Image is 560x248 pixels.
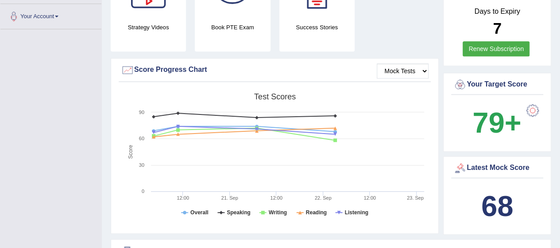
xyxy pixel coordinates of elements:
[195,23,270,32] h4: Book PTE Exam
[345,209,368,216] tspan: Listening
[221,195,238,201] tspan: 21. Sep
[227,209,250,216] tspan: Speaking
[453,78,541,91] div: Your Target Score
[121,63,429,77] div: Score Progress Chart
[269,209,287,216] tspan: Writing
[139,162,144,168] text: 30
[279,23,355,32] h4: Success Stories
[453,161,541,175] div: Latest Mock Score
[139,110,144,115] text: 90
[0,4,101,26] a: Your Account
[315,195,332,201] tspan: 22. Sep
[139,136,144,141] text: 60
[472,106,521,139] b: 79+
[407,195,424,201] tspan: 23. Sep
[363,195,376,201] text: 12:00
[190,209,209,216] tspan: Overall
[254,92,296,101] tspan: Test scores
[306,209,327,216] tspan: Reading
[111,23,186,32] h4: Strategy Videos
[177,195,189,201] text: 12:00
[481,190,513,222] b: 68
[142,189,144,194] text: 0
[127,145,134,159] tspan: Score
[463,41,529,56] a: Renew Subscription
[453,8,541,16] h4: Days to Expiry
[493,20,501,37] b: 7
[270,195,282,201] text: 12:00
